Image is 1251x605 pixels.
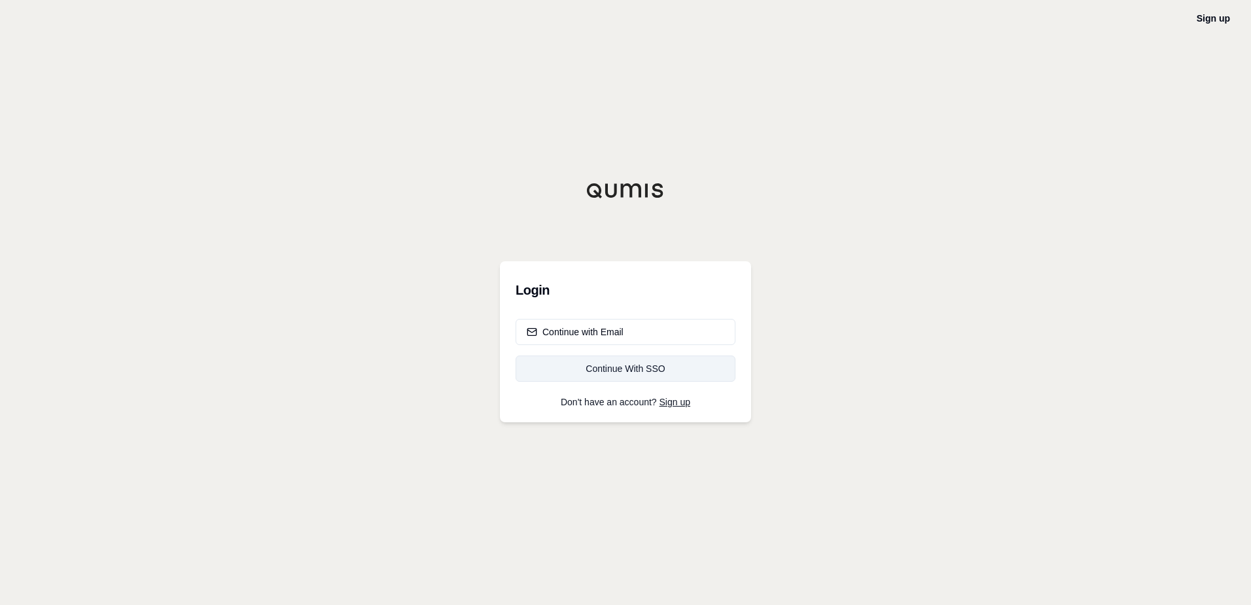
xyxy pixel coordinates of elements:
[527,325,624,339] div: Continue with Email
[516,356,735,382] a: Continue With SSO
[516,319,735,345] button: Continue with Email
[660,397,690,407] a: Sign up
[516,277,735,303] h3: Login
[516,397,735,407] p: Don't have an account?
[1197,13,1230,24] a: Sign up
[586,183,665,198] img: Qumis
[527,362,724,375] div: Continue With SSO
